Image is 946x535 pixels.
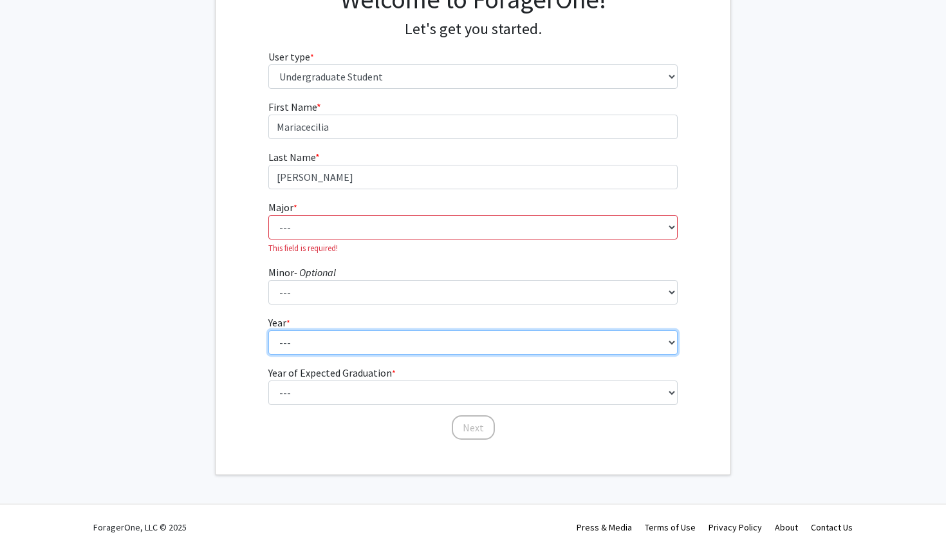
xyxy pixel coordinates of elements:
[268,265,336,280] label: Minor
[268,49,314,64] label: User type
[268,315,290,330] label: Year
[294,266,336,279] i: - Optional
[268,242,678,254] p: This field is required!
[268,20,678,39] h4: Let's get you started.
[811,521,853,533] a: Contact Us
[268,100,317,113] span: First Name
[577,521,632,533] a: Press & Media
[268,200,297,215] label: Major
[645,521,696,533] a: Terms of Use
[268,151,315,164] span: Last Name
[709,521,762,533] a: Privacy Policy
[268,365,396,380] label: Year of Expected Graduation
[452,415,495,440] button: Next
[775,521,798,533] a: About
[10,477,55,525] iframe: Chat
